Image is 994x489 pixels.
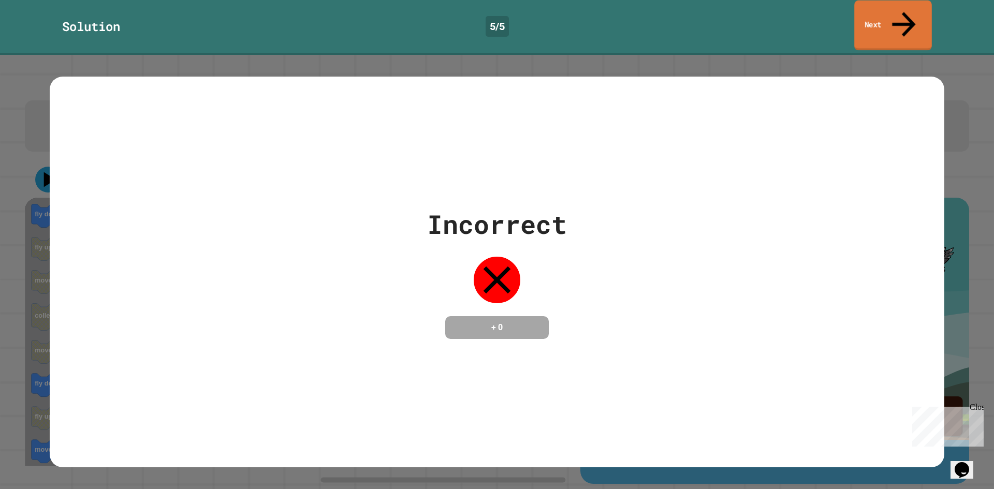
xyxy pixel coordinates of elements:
[908,403,984,447] iframe: chat widget
[62,17,120,36] div: Solution
[456,321,538,334] h4: + 0
[854,1,932,51] a: Next
[486,16,509,37] div: 5 / 5
[4,4,71,66] div: Chat with us now!Close
[951,448,984,479] iframe: chat widget
[427,205,567,244] div: Incorrect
